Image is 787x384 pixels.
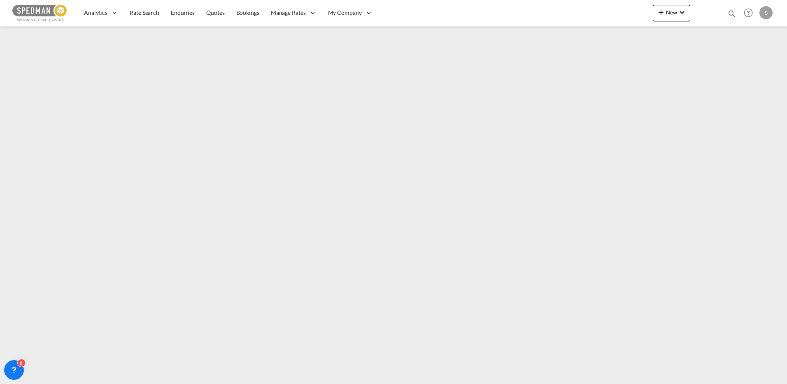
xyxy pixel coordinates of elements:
[759,6,773,19] div: S
[741,6,755,20] span: Help
[206,9,224,16] span: Quotes
[741,6,759,21] div: Help
[236,9,259,16] span: Bookings
[656,9,687,16] span: New
[727,9,736,18] md-icon: icon-magnify
[727,9,736,21] div: icon-magnify
[171,9,195,16] span: Enquiries
[653,5,690,21] button: icon-plus 400-fgNewicon-chevron-down
[677,7,687,17] md-icon: icon-chevron-down
[84,9,107,17] span: Analytics
[328,9,362,17] span: My Company
[271,9,306,17] span: Manage Rates
[656,7,666,17] md-icon: icon-plus 400-fg
[12,4,68,22] img: c12ca350ff1b11efb6b291369744d907.png
[130,9,159,16] span: Rate Search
